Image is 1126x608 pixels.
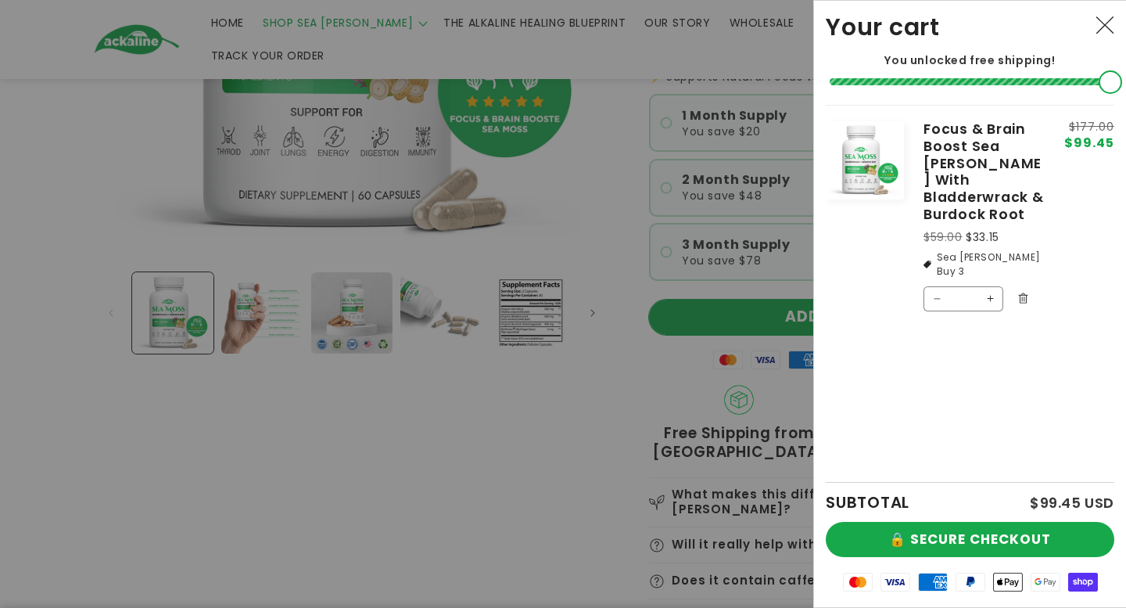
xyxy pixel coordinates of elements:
[1030,496,1114,510] p: $99.45 USD
[826,495,909,510] h2: SUBTOTAL
[1011,286,1035,310] button: Remove Focus & Brain Boost Sea Moss With Bladderwrack & Burdock Root
[1064,137,1114,149] span: $99.45
[923,121,1044,223] a: Focus & Brain Boost Sea [PERSON_NAME] With Bladderwrack & Burdock Root
[826,522,1114,557] button: 🔒 SECURE CHECKOUT
[923,250,1044,279] ul: Discount
[923,250,1044,279] li: Sea [PERSON_NAME] Buy 3
[826,53,1114,67] p: You unlocked free shipping!
[1088,9,1122,43] button: Close
[966,229,999,245] strong: $33.15
[923,229,963,245] s: $59.00
[826,13,940,41] h2: Your cart
[949,286,977,311] input: Quantity for Focus &amp; Brain Boost Sea Moss With Bladderwrack &amp; Burdock Root
[1064,121,1114,132] s: $177.00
